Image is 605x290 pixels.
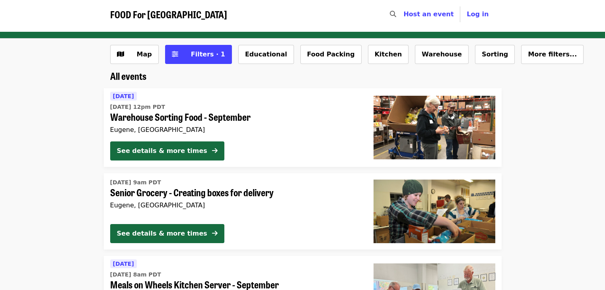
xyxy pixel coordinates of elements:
[113,261,134,267] span: [DATE]
[415,45,469,64] button: Warehouse
[113,93,134,99] span: [DATE]
[110,141,224,160] button: See details & more times
[110,9,227,20] a: FOOD For [GEOGRAPHIC_DATA]
[191,50,225,58] span: Filters · 1
[374,180,495,243] img: Senior Grocery - Creating boxes for delivery organized by FOOD For Lane County
[110,224,224,243] button: See details & more times
[390,10,396,18] i: search icon
[300,45,362,64] button: Food Packing
[110,45,159,64] button: Show map view
[165,45,232,64] button: Filters (1 selected)
[521,45,584,64] button: More filters...
[212,230,218,237] i: arrow-right icon
[403,10,453,18] a: Host an event
[460,6,495,22] button: Log in
[110,126,361,133] div: Eugene, [GEOGRAPHIC_DATA]
[110,7,227,21] span: FOOD For [GEOGRAPHIC_DATA]
[104,88,502,167] a: See details for "Warehouse Sorting Food - September"
[110,178,161,187] time: [DATE] 9am PDT
[117,50,124,58] i: map icon
[467,10,488,18] span: Log in
[110,187,361,198] span: Senior Grocery - Creating boxes for delivery
[110,69,146,83] span: All events
[110,103,165,111] time: [DATE] 12pm PDT
[110,111,361,123] span: Warehouse Sorting Food - September
[117,146,207,156] div: See details & more times
[172,50,178,58] i: sliders-h icon
[528,50,577,58] span: More filters...
[374,96,495,159] img: Warehouse Sorting Food - September organized by FOOD For Lane County
[110,201,361,209] div: Eugene, [GEOGRAPHIC_DATA]
[368,45,409,64] button: Kitchen
[117,229,207,238] div: See details & more times
[475,45,515,64] button: Sorting
[104,173,502,249] a: See details for "Senior Grocery - Creating boxes for delivery"
[110,271,161,279] time: [DATE] 8am PDT
[238,45,294,64] button: Educational
[401,5,407,24] input: Search
[137,50,152,58] span: Map
[212,147,218,155] i: arrow-right icon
